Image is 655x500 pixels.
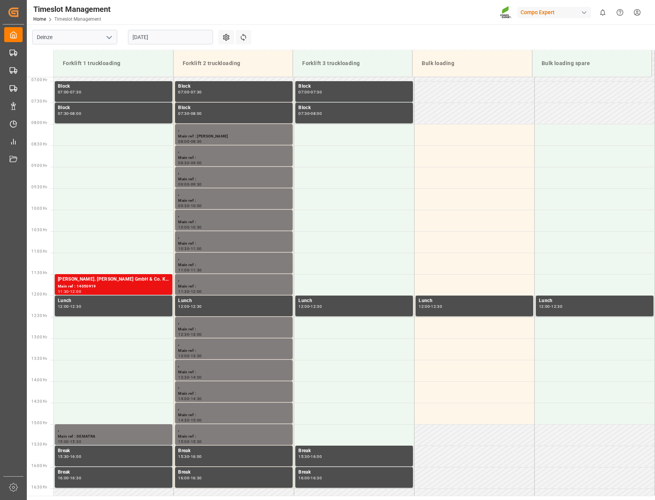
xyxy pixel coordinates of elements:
div: Main ref : [178,433,290,440]
div: - [189,418,190,422]
div: , [178,211,290,219]
div: 15:00 [58,440,69,443]
span: 11:00 Hr [31,249,47,253]
div: Main ref : [178,262,290,268]
div: 12:00 [539,305,550,308]
div: 08:30 [178,161,189,165]
div: 09:00 [191,161,202,165]
div: Break [58,447,169,455]
div: 07:30 [178,112,189,115]
div: - [189,161,190,165]
span: 16:00 Hr [31,464,47,468]
span: 07:30 Hr [31,99,47,103]
div: 12:00 [178,305,189,308]
div: 10:00 [191,204,202,208]
div: 12:30 [431,305,442,308]
div: Main ref : [178,348,290,354]
span: 07:00 Hr [31,78,47,82]
div: 13:30 [191,354,202,358]
div: 11:30 [191,268,202,272]
div: 12:30 [178,333,189,336]
div: , [178,276,290,283]
div: , [178,319,290,326]
div: Break [58,469,169,476]
div: 16:30 [70,476,81,480]
div: - [550,305,551,308]
a: Home [33,16,46,22]
div: Block [58,104,169,112]
span: 14:00 Hr [31,378,47,382]
div: , [178,383,290,391]
div: 16:30 [191,476,202,480]
div: Bulk loading [419,56,526,70]
div: 16:00 [191,455,202,458]
div: Block [298,83,410,90]
span: 15:00 Hr [31,421,47,425]
div: - [189,440,190,443]
button: Help Center [611,4,629,21]
div: 07:00 [58,90,69,94]
div: 07:30 [58,112,69,115]
div: - [430,305,431,308]
span: 16:30 Hr [31,485,47,489]
div: , [178,190,290,198]
div: - [69,305,70,308]
div: 12:30 [551,305,562,308]
div: , [178,404,290,412]
div: Lunch [419,297,530,305]
div: Forklift 1 truckloading [60,56,167,70]
div: Break [298,469,410,476]
div: Timeslot Management [33,3,111,15]
div: 16:30 [311,476,322,480]
div: Main ref : [178,198,290,204]
div: - [69,455,70,458]
div: 12:00 [58,305,69,308]
div: - [189,268,190,272]
div: Main ref : [PERSON_NAME] [178,133,290,140]
div: Main ref : [178,240,290,247]
div: 16:00 [58,476,69,480]
div: 11:00 [191,247,202,250]
div: - [189,354,190,358]
div: Block [298,104,410,112]
span: 15:30 Hr [31,442,47,446]
div: 16:00 [298,476,309,480]
div: - [309,476,311,480]
div: - [189,140,190,143]
input: DD.MM.YYYY [128,30,213,44]
div: Main ref : [178,283,290,290]
div: - [189,204,190,208]
div: - [309,112,311,115]
span: 14:30 Hr [31,399,47,404]
div: Main ref : [178,326,290,333]
span: 10:30 Hr [31,228,47,232]
div: 07:30 [191,90,202,94]
div: 16:00 [311,455,322,458]
div: Break [298,447,410,455]
div: - [309,305,311,308]
div: 15:00 [178,440,189,443]
div: - [309,90,311,94]
span: 12:00 Hr [31,292,47,296]
div: Forklift 3 truckloading [299,56,406,70]
div: 09:30 [191,183,202,186]
div: , [178,126,290,133]
div: - [189,90,190,94]
div: , [178,426,290,433]
div: 08:00 [311,112,322,115]
div: 12:30 [311,305,322,308]
div: Block [178,104,290,112]
div: Main ref : [178,391,290,397]
div: - [189,290,190,293]
span: 08:30 Hr [31,142,47,146]
div: Break [178,469,290,476]
div: Main ref : [178,155,290,161]
span: 13:00 Hr [31,335,47,339]
img: Screenshot%202023-09-29%20at%2010.02.21.png_1712312052.png [500,6,512,19]
div: , [58,426,169,433]
div: 08:30 [191,140,202,143]
div: 12:00 [419,305,430,308]
span: 12:30 Hr [31,314,47,318]
div: Block [58,83,169,90]
span: 09:00 Hr [31,163,47,168]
